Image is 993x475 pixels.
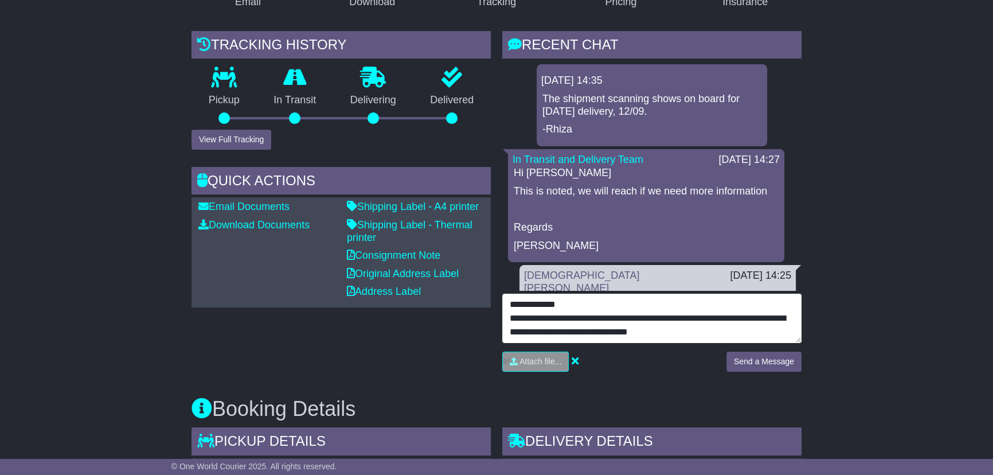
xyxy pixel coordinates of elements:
a: In Transit and Delivery Team [513,154,643,165]
div: Delivery Details [502,427,802,458]
a: Email Documents [198,201,290,212]
a: Consignment Note [347,250,440,261]
div: [DATE] 14:27 [718,154,780,166]
p: -Rhiza [542,123,761,136]
a: Shipping Label - A4 printer [347,201,479,212]
p: [PERSON_NAME] [514,240,779,252]
div: RECENT CHAT [502,31,802,62]
span: © One World Courier 2025. All rights reserved. [171,462,337,471]
p: Regards [514,221,779,234]
p: This is noted, we will reach if we need more information [514,185,779,198]
p: Hi [PERSON_NAME] [514,167,779,180]
h3: Booking Details [191,398,802,421]
p: Delivering [333,94,413,107]
p: The shipment scanning shows on board for [DATE] delivery, 12/09. [542,93,761,118]
p: In Transit [257,94,334,107]
a: [DEMOGRAPHIC_DATA][PERSON_NAME] [524,270,639,294]
div: Quick Actions [191,167,491,198]
p: Delivered [413,94,491,107]
div: Pickup Details [191,427,491,458]
div: [DATE] 14:35 [541,75,763,87]
a: Original Address Label [347,268,459,279]
a: Shipping Label - Thermal printer [347,219,472,243]
button: View Full Tracking [191,130,271,150]
a: Download Documents [198,219,310,231]
p: Pickup [191,94,257,107]
div: Tracking history [191,31,491,62]
div: [DATE] 14:25 [730,270,791,282]
a: Address Label [347,286,421,297]
button: Send a Message [726,352,802,372]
